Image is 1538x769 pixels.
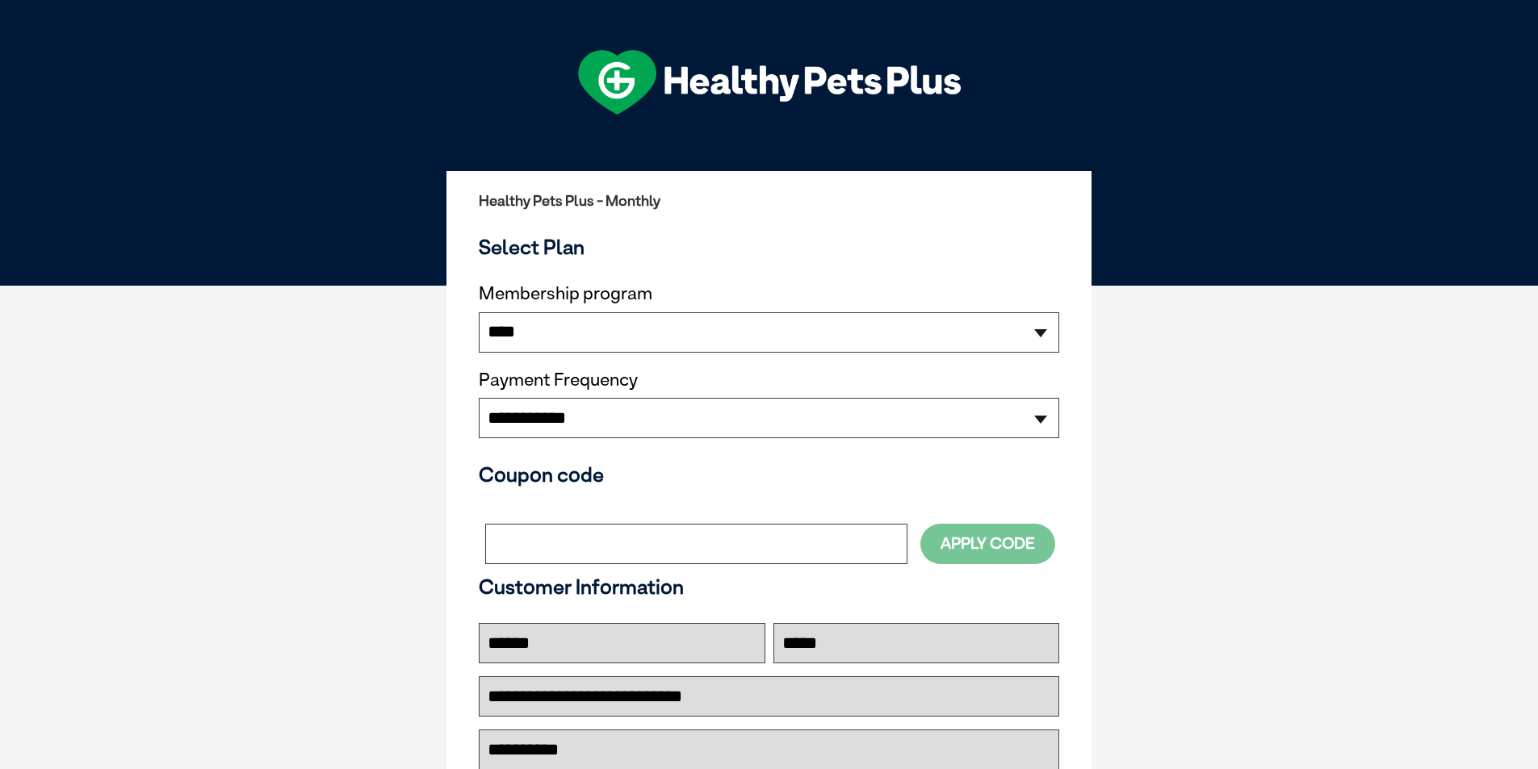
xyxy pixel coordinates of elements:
h2: Healthy Pets Plus - Monthly [479,193,1059,209]
button: Apply Code [920,524,1055,563]
img: hpp-logo-landscape-green-white.png [578,50,961,115]
label: Membership program [479,283,1059,304]
h3: Select Plan [479,235,1059,259]
h3: Customer Information [479,575,1059,599]
label: Payment Frequency [479,370,638,391]
h3: Coupon code [479,462,1059,487]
